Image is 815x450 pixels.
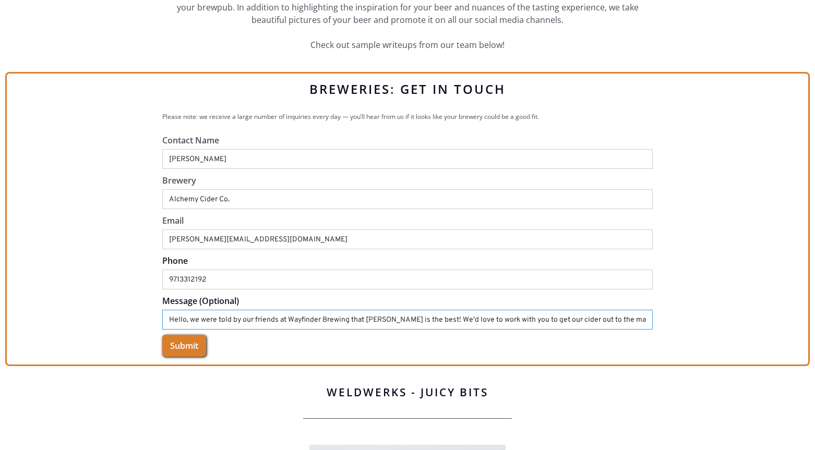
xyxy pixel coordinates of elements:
[162,295,239,307] a: Message (Optional)
[162,112,653,121] p: Please note: we receive a large number of inquiries every day — you’ll hear from us if it looks l...
[162,335,206,357] input: Submit
[162,79,653,100] h2: BREWERIES: GET IN TOUCH
[162,214,653,227] label: Email
[162,134,653,147] label: Contact Name
[162,174,653,187] label: Brewery
[162,255,188,266] a: Phone
[162,134,653,357] form: Breweries - Get in Touch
